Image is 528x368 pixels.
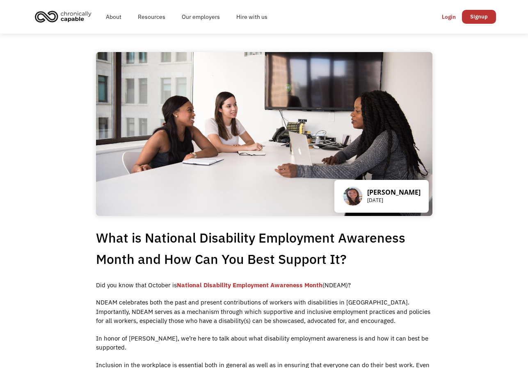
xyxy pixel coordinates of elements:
a: Resources [130,4,174,30]
p: [DATE] [367,196,421,204]
p: In honor of [PERSON_NAME], we’re here to talk about what disability employment awareness is and h... [96,334,432,352]
a: National Disability Employment Awareness Month [177,281,322,289]
div: Login [442,12,456,22]
p: NDEAM celebrates both the past and present contributions of workers with disabilities in [GEOGRAP... [96,298,432,326]
a: Our employers [174,4,228,30]
p: [PERSON_NAME] [367,188,421,196]
a: Login [436,10,462,24]
a: About [98,4,130,30]
p: Did you know that October is (NDEAM)? [96,281,432,290]
a: Signup [462,10,496,24]
a: Hire with us [228,4,276,30]
h1: What is National Disability Employment Awareness Month and How Can You Best Support It? [96,227,432,270]
img: Chronically Capable logo [32,7,94,25]
a: home [32,7,98,25]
